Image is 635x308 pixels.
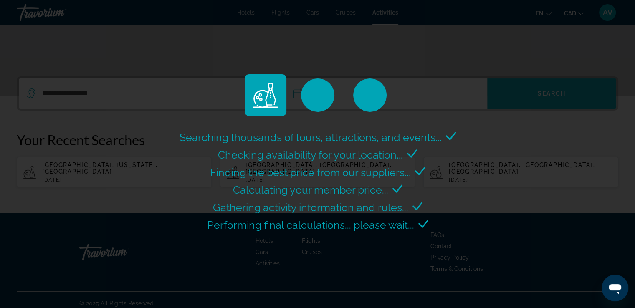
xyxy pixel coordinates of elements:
[180,131,442,144] span: Searching thousands of tours, attractions, and events...
[602,275,628,301] iframe: Button to launch messaging window
[210,166,411,179] span: Finding the best price from our suppliers...
[218,149,403,161] span: Checking availability for your location...
[213,201,408,214] span: Gathering activity information and rules...
[233,184,388,196] span: Calculating your member price...
[207,219,414,231] span: Performing final calculations... please wait...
